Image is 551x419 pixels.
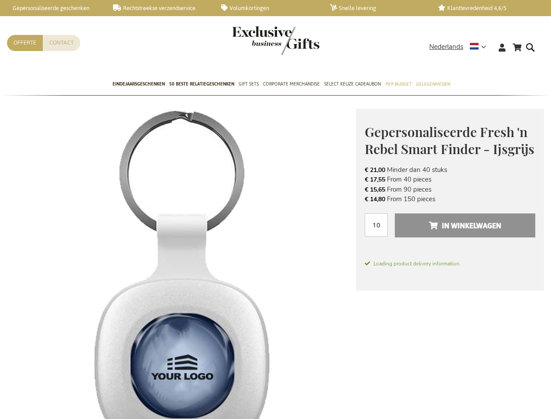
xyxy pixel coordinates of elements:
[365,194,535,204] li: From 150 pieces
[239,79,259,89] span: Gift Sets
[365,123,534,158] span: Gepersonaliseerde Fresh 'n Rebel Smart Finder - Ijsgrijs
[365,166,385,174] span: € 21,00
[416,74,450,96] a: Gelegenheden
[365,175,535,184] li: From 40 pieces
[113,74,165,96] a: Eindejaarsgeschenken
[43,35,80,51] a: Contact
[365,213,388,237] input: Aantal
[113,79,165,89] span: Eindejaarsgeschenken
[221,4,316,12] a: Volumkortingen
[169,74,234,96] a: 50 beste relatiegeschenken
[113,4,208,12] a: Rechtstreekse verzendservice
[7,35,43,51] a: Offerte
[365,185,385,194] span: € 15,65
[169,79,234,89] span: 50 beste relatiegeschenken
[365,175,385,184] span: € 17,55
[416,79,450,89] span: Gelegenheden
[232,26,319,55] img: Exclusive Business gifts logo
[365,165,535,175] li: Minder dan 40 stuks
[385,74,411,96] a: Per Budget
[365,195,385,203] span: € 14,80
[330,4,424,12] a: Snelle levering
[385,79,411,89] span: Per Budget
[263,74,320,96] a: Corporate Merchandise
[324,74,381,96] a: Select Keuze Cadeaubon
[324,79,381,89] span: Select Keuze Cadeaubon
[4,4,99,12] a: Gepersonaliseerde geschenken
[232,26,276,55] a: store logo
[239,74,259,96] a: Gift Sets
[365,185,535,194] li: From 90 pieces
[429,42,463,52] span: Nederlands
[263,79,320,89] span: Corporate Merchandise
[438,4,533,12] a: Klanttevredenheid 4,6/5
[365,260,535,268] span: Loading product delivery information.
